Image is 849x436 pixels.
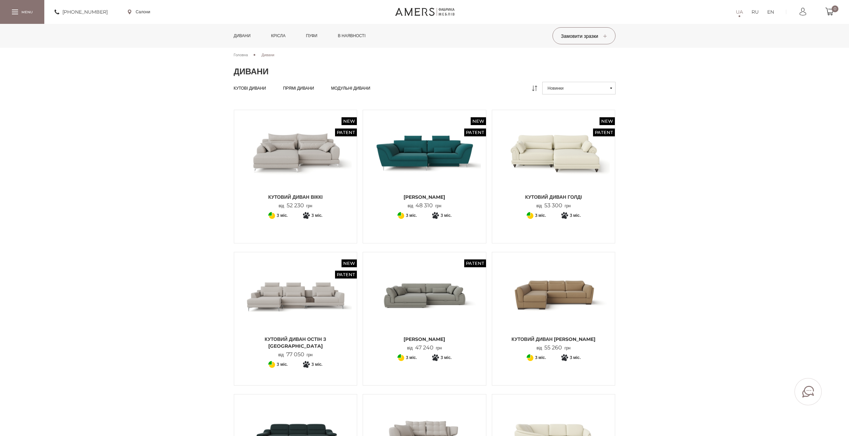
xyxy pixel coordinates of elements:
[333,24,370,48] a: в наявності
[128,9,150,15] a: Салони
[593,129,615,136] span: Patent
[312,211,322,220] span: 3 міс.
[832,5,838,12] span: 0
[277,211,288,220] span: 3 міс.
[767,8,774,16] a: EN
[464,259,486,267] span: Patent
[239,336,352,349] span: Кутовий диван ОСТІН з [GEOGRAPHIC_DATA]
[406,354,417,362] span: 3 міс.
[535,211,546,220] span: 3 міс.
[413,202,435,209] span: 48 310
[497,257,610,351] a: Кутовий диван Софія Кутовий диван Софія Кутовий диван [PERSON_NAME] від55 260грн
[570,354,581,362] span: 3 міс.
[234,52,248,57] span: Головна
[368,115,481,209] a: New Patent Кутовий Диван Грейсі Кутовий Диван Грейсі [PERSON_NAME] від48 310грн
[331,86,370,91] a: Модульні дивани
[335,271,357,279] span: Patent
[284,202,306,209] span: 52 230
[471,117,486,125] span: New
[413,344,436,351] span: 47 240
[342,117,357,125] span: New
[497,115,610,209] a: New Patent Кутовий диван ГОЛДІ Кутовий диван ГОЛДІ Кутовий диван ГОЛДІ від53 300грн
[407,345,442,351] p: від грн
[497,194,610,200] span: Кутовий диван ГОЛДІ
[283,86,314,91] a: Прямі дивани
[277,360,288,369] span: 3 міс.
[239,115,352,209] a: New Patent Кутовий диван ВІККІ Кутовий диван ВІККІ Кутовий диван ВІККІ від52 230грн
[535,354,546,362] span: 3 міс.
[441,354,452,362] span: 3 міс.
[234,52,248,58] a: Головна
[278,202,312,209] p: від грн
[536,202,571,209] p: від грн
[55,8,108,16] a: [PHONE_NUMBER]
[542,202,565,209] span: 53 300
[570,211,581,220] span: 3 міс.
[464,129,486,136] span: Patent
[312,360,322,369] span: 3 міс.
[561,33,607,39] span: Замовити зразки
[536,345,571,351] p: від грн
[278,351,313,358] p: від грн
[542,344,564,351] span: 55 260
[552,27,616,44] button: Замовити зразки
[600,117,615,125] span: New
[342,259,357,267] span: New
[234,86,266,91] a: Кутові дивани
[301,24,323,48] a: Пуфи
[368,336,481,343] span: [PERSON_NAME]
[497,336,610,343] span: Кутовий диван [PERSON_NAME]
[368,257,481,351] a: Patent Кутовий Диван ДЖЕММА Кутовий Диван ДЖЕММА [PERSON_NAME] від47 240грн
[736,8,743,16] a: UA
[752,8,759,16] a: RU
[406,211,417,220] span: 3 міс.
[229,24,256,48] a: Дивани
[368,194,481,200] span: [PERSON_NAME]
[542,82,616,94] button: Новинки
[239,257,352,358] a: New Patent Кутовий диван ОСТІН з тумбою Кутовий диван ОСТІН з тумбою Кутовий диван ОСТІН з [GEOGR...
[234,66,616,77] h1: Дивани
[239,194,352,200] span: Кутовий диван ВІККІ
[284,351,307,358] span: 77 050
[266,24,290,48] a: Крісла
[335,129,357,136] span: Patent
[441,211,452,220] span: 3 міс.
[408,202,441,209] p: від грн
